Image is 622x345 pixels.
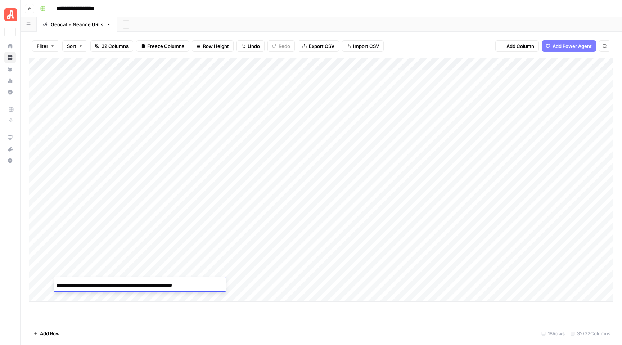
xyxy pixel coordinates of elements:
[67,42,76,50] span: Sort
[4,75,16,86] a: Usage
[568,328,613,339] div: 32/32 Columns
[62,40,87,52] button: Sort
[4,86,16,98] a: Settings
[40,330,60,337] span: Add Row
[495,40,539,52] button: Add Column
[90,40,133,52] button: 32 Columns
[5,144,15,154] div: What's new?
[192,40,234,52] button: Row Height
[32,40,59,52] button: Filter
[4,40,16,52] a: Home
[37,42,48,50] span: Filter
[506,42,534,50] span: Add Column
[4,6,16,24] button: Workspace: Angi
[29,328,64,339] button: Add Row
[342,40,384,52] button: Import CSV
[37,17,117,32] a: Geocat + Nearme URLs
[136,40,189,52] button: Freeze Columns
[279,42,290,50] span: Redo
[4,132,16,143] a: AirOps Academy
[4,155,16,166] button: Help + Support
[267,40,295,52] button: Redo
[542,40,596,52] button: Add Power Agent
[248,42,260,50] span: Undo
[236,40,265,52] button: Undo
[4,63,16,75] a: Your Data
[4,8,17,21] img: Angi Logo
[51,21,103,28] div: Geocat + Nearme URLs
[4,143,16,155] button: What's new?
[4,52,16,63] a: Browse
[203,42,229,50] span: Row Height
[102,42,129,50] span: 32 Columns
[309,42,334,50] span: Export CSV
[147,42,184,50] span: Freeze Columns
[353,42,379,50] span: Import CSV
[298,40,339,52] button: Export CSV
[538,328,568,339] div: 18 Rows
[553,42,592,50] span: Add Power Agent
